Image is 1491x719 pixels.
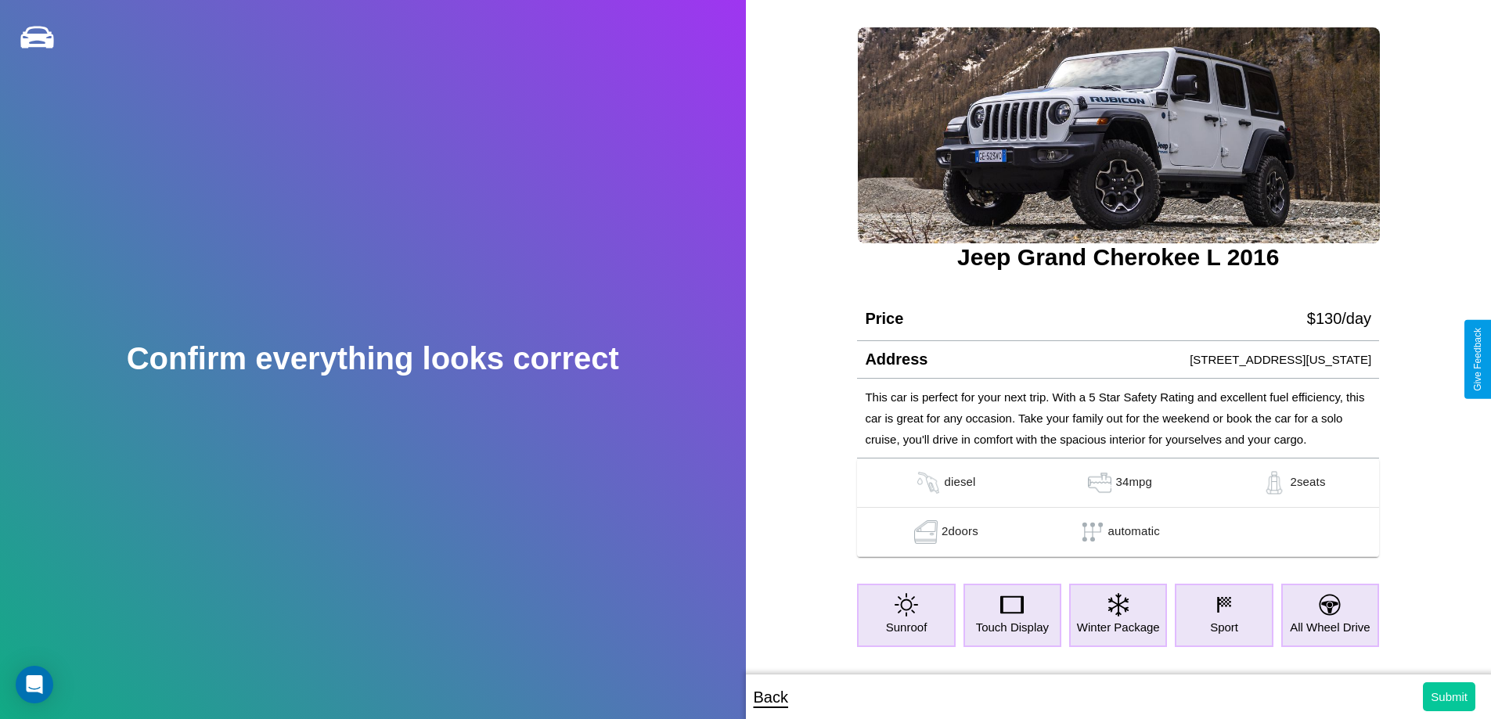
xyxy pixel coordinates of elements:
p: Sunroof [886,617,927,638]
h4: Address [865,351,927,368]
img: gas [913,471,944,494]
table: simple table [857,458,1379,557]
p: 34 mpg [1115,471,1152,494]
p: diesel [944,471,975,494]
p: Back [754,683,788,711]
h4: Price [865,310,903,328]
p: 2 doors [942,520,978,544]
div: Open Intercom Messenger [16,666,53,703]
p: $ 130 /day [1307,304,1371,333]
p: 2 seats [1290,471,1325,494]
h2: Confirm everything looks correct [127,341,619,376]
p: Touch Display [976,617,1049,638]
p: All Wheel Drive [1290,617,1370,638]
img: gas [1259,471,1290,494]
img: gas [910,520,942,544]
div: Give Feedback [1472,328,1483,391]
p: automatic [1108,520,1160,544]
p: Winter Package [1077,617,1160,638]
h3: Jeep Grand Cherokee L 2016 [857,244,1379,271]
p: Sport [1210,617,1238,638]
p: [STREET_ADDRESS][US_STATE] [1190,349,1371,370]
p: This car is perfect for your next trip. With a 5 Star Safety Rating and excellent fuel efficiency... [865,386,1371,450]
button: Submit [1423,682,1475,711]
img: gas [1084,471,1115,494]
